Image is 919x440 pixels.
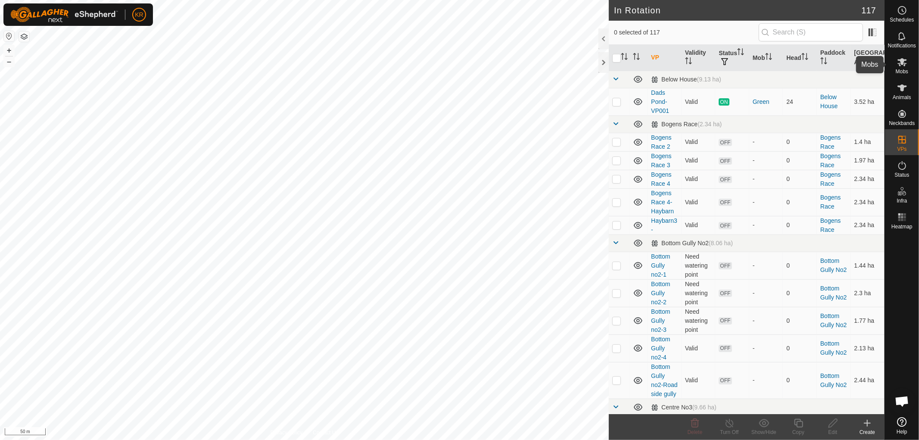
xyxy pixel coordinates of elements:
[759,23,863,41] input: Search (S)
[765,54,772,61] p-sorticon: Activate to sort
[715,45,749,71] th: Status
[820,340,847,356] a: Bottom Gully No2
[682,362,716,399] td: Valid
[4,31,14,41] button: Reset Map
[889,121,915,126] span: Neckbands
[889,388,915,414] div: Open chat
[651,336,670,361] a: Bottom Gully no2-4
[783,279,817,307] td: 0
[614,5,862,16] h2: In Rotation
[753,376,780,385] div: -
[850,151,885,170] td: 1.97 ha
[850,170,885,188] td: 2.34 ha
[651,240,733,247] div: Bottom Gully No2
[10,7,118,22] img: Gallagher Logo
[651,404,717,411] div: Centre No3
[651,217,677,233] a: Haybarn3-
[682,334,716,362] td: Valid
[820,59,827,66] p-sorticon: Activate to sort
[651,134,671,150] a: Bogens Race 2
[4,45,14,56] button: +
[749,45,783,71] th: Mob
[801,54,808,61] p-sorticon: Activate to sort
[820,217,841,233] a: Bogens Race
[820,194,841,210] a: Bogens Race
[753,198,780,207] div: -
[783,170,817,188] td: 0
[719,157,732,165] span: OFF
[820,312,847,328] a: Bottom Gully No2
[783,188,817,216] td: 0
[850,252,885,279] td: 1.44 ha
[820,171,841,187] a: Bogens Race
[783,133,817,151] td: 0
[753,261,780,270] div: -
[783,307,817,334] td: 0
[682,170,716,188] td: Valid
[682,307,716,334] td: Need watering point
[850,88,885,115] td: 3.52 ha
[885,414,919,438] a: Help
[682,151,716,170] td: Valid
[697,76,721,83] span: (9.13 ha)
[682,88,716,115] td: Valid
[719,139,732,146] span: OFF
[783,151,817,170] td: 0
[820,285,847,301] a: Bottom Gully No2
[850,45,885,71] th: [GEOGRAPHIC_DATA] Area
[820,372,847,388] a: Bottom Gully No2
[621,54,628,61] p-sorticon: Activate to sort
[896,69,908,74] span: Mobs
[890,17,914,22] span: Schedules
[783,362,817,399] td: 0
[682,133,716,151] td: Valid
[692,404,717,411] span: (9.66 ha)
[850,362,885,399] td: 2.44 ha
[651,153,671,169] a: Bogens Race 3
[682,216,716,234] td: Valid
[709,240,733,247] span: (8.06 ha)
[897,429,907,434] span: Help
[719,199,732,206] span: OFF
[862,4,876,17] span: 117
[850,133,885,151] td: 1.4 ha
[651,76,721,83] div: Below House
[850,216,885,234] td: 2.34 ha
[719,345,732,352] span: OFF
[719,262,732,269] span: OFF
[850,428,885,436] div: Create
[850,188,885,216] td: 2.34 ha
[737,50,744,56] p-sorticon: Activate to sort
[781,428,816,436] div: Copy
[271,429,303,437] a: Privacy Policy
[783,88,817,115] td: 24
[19,31,29,42] button: Map Layers
[897,147,907,152] span: VPs
[651,308,670,333] a: Bottom Gully no2-3
[651,171,671,187] a: Bogens Race 4
[888,43,916,48] span: Notifications
[719,377,732,384] span: OFF
[651,89,669,114] a: Dads Pond-VP001
[719,317,732,325] span: OFF
[820,134,841,150] a: Bogens Race
[651,121,722,128] div: Bogens Race
[135,10,143,19] span: KR
[891,224,913,229] span: Heatmap
[648,45,682,71] th: VP
[633,54,640,61] p-sorticon: Activate to sort
[850,307,885,334] td: 1.77 ha
[4,56,14,67] button: –
[753,97,780,106] div: Green
[753,316,780,325] div: -
[682,279,716,307] td: Need watering point
[753,137,780,147] div: -
[651,190,674,215] a: Bogens Race 4-Haybarn
[719,290,732,297] span: OFF
[719,222,732,229] span: OFF
[897,198,907,203] span: Infra
[651,253,670,278] a: Bottom Gully no2-1
[893,95,911,100] span: Animals
[868,59,875,66] p-sorticon: Activate to sort
[688,429,703,435] span: Delete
